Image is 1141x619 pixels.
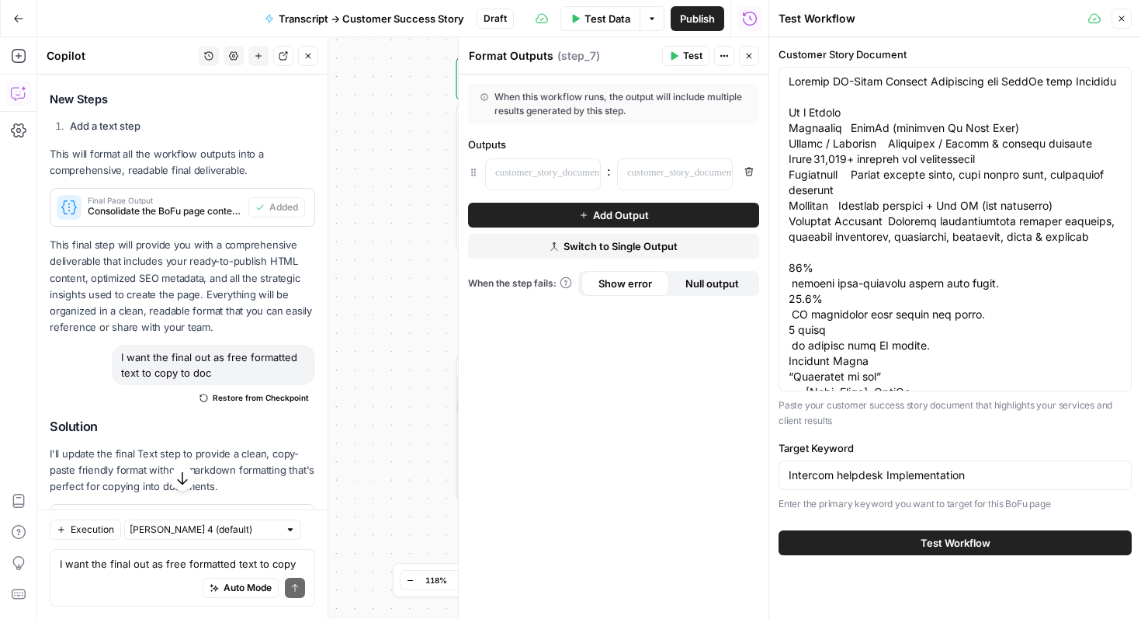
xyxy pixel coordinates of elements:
[680,11,715,26] span: Publish
[669,271,757,296] button: Null output
[50,419,315,434] h2: Solution
[779,440,1132,456] label: Target Keyword
[480,90,747,118] div: When this workflow runs, the output will include multiple results generated by this step.
[50,146,315,179] p: This will format all the workflow outputs into a comprehensive, readable final deliverable.
[662,46,709,66] button: Test
[779,398,1132,428] p: Paste your customer success story document that highlights your services and client results
[468,234,759,259] button: Switch to Single Output
[213,391,309,404] span: Restore from Checkpoint
[70,120,140,132] strong: Add a text step
[255,6,473,31] button: Transcript -> Customer Success Story
[50,89,315,110] h3: New Steps
[468,137,759,152] div: Outputs
[593,207,649,223] span: Add Output
[279,11,464,26] span: Transcript -> Customer Success Story
[425,574,447,586] span: 118%
[671,6,724,31] button: Publish
[779,496,1132,512] p: Enter the primary keyword you want to target for this BoFu page
[88,196,242,204] span: Final Page Output
[130,522,279,537] input: Claude Sonnet 4 (default)
[50,446,315,495] p: I'll update the final Text step to provide a clean, copy-paste friendly format without markdown f...
[193,388,315,407] button: Restore from Checkpoint
[468,203,759,228] button: Add Output
[921,535,990,551] span: Test Workflow
[560,6,640,31] button: Test Data
[203,578,279,598] button: Auto Mode
[112,345,315,385] div: I want the final out as free formatted text to copy to doc
[224,581,272,595] span: Auto Mode
[50,237,315,336] p: This final step will provide you with a comprehensive deliverable that includes your ready-to-pub...
[269,200,298,214] span: Added
[468,276,572,290] a: When the step fails:
[88,204,242,218] span: Consolidate the BoFu page content, SEO metadata, and insights into a final organized output
[607,162,611,180] span: :
[779,530,1132,555] button: Test Workflow
[47,48,194,64] div: Copilot
[469,48,553,64] textarea: Format Outputs
[789,468,1122,483] input: e.g., "enterprise software consulting services"
[71,523,114,537] span: Execution
[598,276,652,291] span: Show error
[564,238,678,254] span: Switch to Single Output
[683,49,702,63] span: Test
[50,520,121,540] button: Execution
[584,11,630,26] span: Test Data
[779,47,1132,62] label: Customer Story Document
[248,197,305,217] button: Added
[484,12,507,26] span: Draft
[685,276,739,291] span: Null output
[557,48,600,64] span: ( step_7 )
